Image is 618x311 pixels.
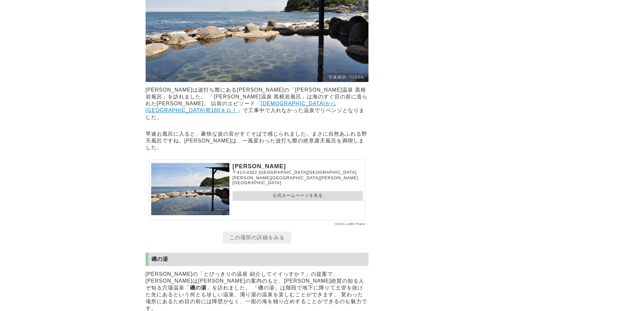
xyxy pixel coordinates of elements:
[233,170,257,175] span: 〒413-0302
[223,231,291,244] a: この場所の詳細をみる
[151,163,229,215] img: 黒根岩風呂
[233,170,359,185] span: [GEOGRAPHIC_DATA][GEOGRAPHIC_DATA][PERSON_NAME][GEOGRAPHIC_DATA][PERSON_NAME][GEOGRAPHIC_DATA]
[190,285,207,290] strong: 磯の湯
[146,101,336,113] a: [DEMOGRAPHIC_DATA]から[GEOGRAPHIC_DATA]周160キロ！
[335,222,365,226] a: OSCA LABO Place
[146,129,368,153] p: 早速お風呂に入ると、豪快な波の音がすぐそばで感じられました。まさに自然あふれる野天風呂ですね。[PERSON_NAME]は、一風変わった波打ち際の絶景露天風呂を満喫しました。
[233,163,363,170] p: [PERSON_NAME]
[233,191,363,200] a: 公式ホームページを見る
[146,253,368,266] h2: 磯の湯
[146,85,368,123] p: [PERSON_NAME]は波打ち際にある[PERSON_NAME]の「[PERSON_NAME]温泉 黒根岩風呂」を訪れました。 「[PERSON_NAME]温泉 黒根岩風呂」は海のすぐ目の前...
